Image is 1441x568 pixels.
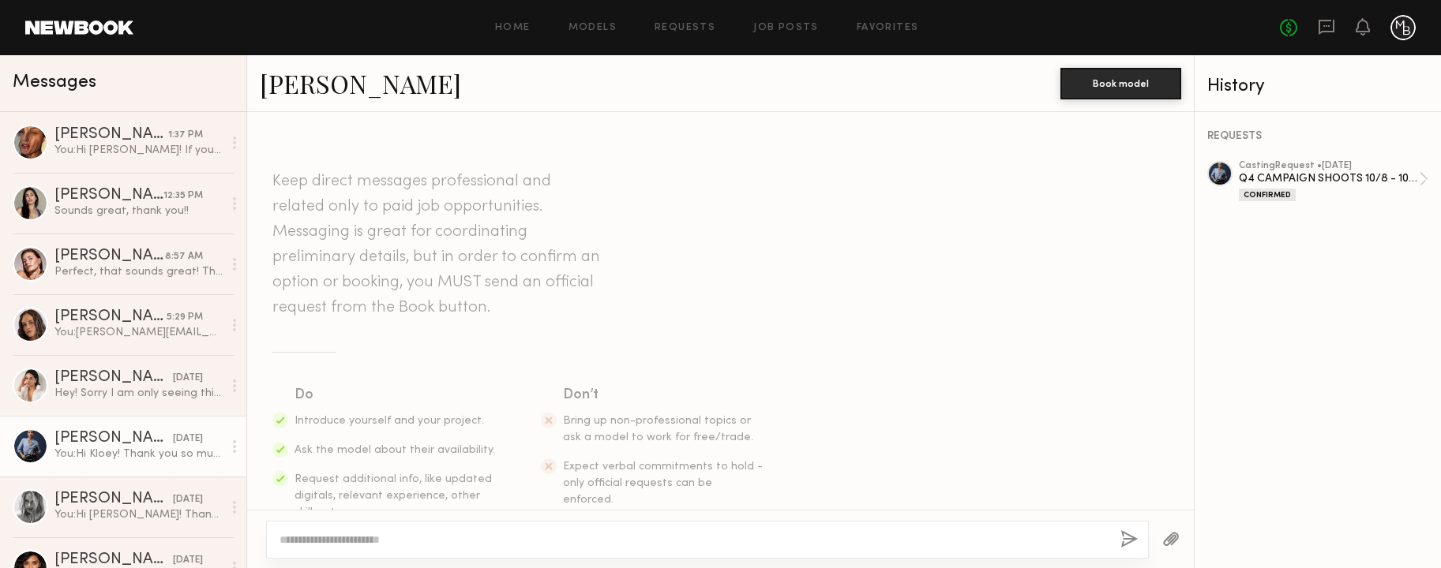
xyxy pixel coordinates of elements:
[295,384,497,406] div: Do
[54,309,167,325] div: [PERSON_NAME]
[173,432,203,447] div: [DATE]
[54,248,165,264] div: [PERSON_NAME]
[563,384,765,406] div: Don’t
[1239,189,1296,201] div: Confirmed
[753,23,819,33] a: Job Posts
[54,491,173,507] div: [PERSON_NAME]
[54,204,223,219] div: Sounds great, thank you!!
[167,310,203,325] div: 5:29 PM
[1207,77,1428,95] div: History
[168,128,203,143] div: 1:37 PM
[54,552,173,568] div: [PERSON_NAME]
[295,416,484,426] span: Introduce yourself and your project.
[1239,171,1419,186] div: Q4 CAMPAIGN SHOOTS 10/8 - 10/10
[1239,161,1428,201] a: castingRequest •[DATE]Q4 CAMPAIGN SHOOTS 10/8 - 10/10Confirmed
[1207,131,1428,142] div: REQUESTS
[569,23,617,33] a: Models
[260,66,461,100] a: [PERSON_NAME]
[54,507,223,522] div: You: Hi [PERSON_NAME]! Thank you so much for submitting your self-tape — we loved your look! We’d...
[54,127,168,143] div: [PERSON_NAME]
[272,169,604,320] header: Keep direct messages professional and related only to paid job opportunities. Messaging is great ...
[165,249,203,264] div: 8:57 AM
[13,73,96,92] span: Messages
[295,474,492,518] span: Request additional info, like updated digitals, relevant experience, other skills, etc.
[54,431,173,447] div: [PERSON_NAME]
[173,371,203,386] div: [DATE]
[54,264,223,279] div: Perfect, that sounds great! Thanks 😊
[54,386,223,401] div: Hey! Sorry I am only seeing this now. I am definitely interested. Is the shoot a few days?
[1239,161,1419,171] div: casting Request • [DATE]
[295,445,495,455] span: Ask the model about their availability.
[54,325,223,340] div: You: [PERSON_NAME][EMAIL_ADDRESS][DOMAIN_NAME] is great
[173,553,203,568] div: [DATE]
[563,461,763,505] span: Expect verbal commitments to hold - only official requests can be enforced.
[1060,76,1181,89] a: Book model
[495,23,531,33] a: Home
[54,188,163,204] div: [PERSON_NAME]
[563,416,753,443] span: Bring up non-professional topics or ask a model to work for free/trade.
[163,189,203,204] div: 12:35 PM
[857,23,919,33] a: Favorites
[54,447,223,461] div: You: Hi Kloey! Thank you so much for attending/submitting your self-tape — we loved your look! We...
[655,23,715,33] a: Requests
[1060,68,1181,99] button: Book model
[54,370,173,386] div: [PERSON_NAME]
[54,143,223,158] div: You: Hi [PERSON_NAME]! If you can bring some of your own jeans that are blue black/gray. And as f...
[173,492,203,507] div: [DATE]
